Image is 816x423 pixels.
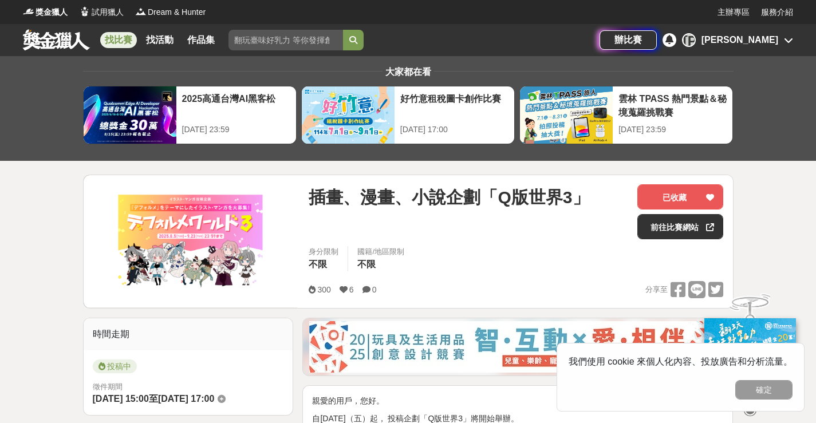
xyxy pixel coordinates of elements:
img: d4b53da7-80d9-4dd2-ac75-b85943ec9b32.jpg [309,321,726,373]
div: 雲林 TPASS 熱門景點＆秘境蒐羅挑戰賽 [618,92,727,118]
a: 2025高通台灣AI黑客松[DATE] 23:59 [83,86,297,144]
span: 投稿中 [93,359,137,373]
img: Logo [23,6,34,17]
span: Dream & Hunter [148,6,206,18]
span: 徵件期間 [93,382,123,391]
div: 國籍/地區限制 [357,246,404,258]
span: 不限 [309,259,327,269]
div: [DATE] 17:00 [400,124,508,136]
div: [DATE] 23:59 [618,124,727,136]
span: 我們使用 cookie 來個人化內容、投放廣告和分析流量。 [569,357,793,366]
span: 0 [372,285,377,294]
div: 2025高通台灣AI黑客松 [182,92,290,118]
span: 獎金獵人 [36,6,68,18]
span: 300 [317,285,330,294]
p: 親愛的用戶，您好。 [312,395,723,407]
a: LogoDream & Hunter [135,6,206,18]
span: 試用獵人 [92,6,124,18]
button: 確定 [735,380,793,400]
img: c171a689-fb2c-43c6-a33c-e56b1f4b2190.jpg [704,318,796,394]
a: 找活動 [141,32,178,48]
a: 辦比賽 [600,30,657,50]
a: 雲林 TPASS 熱門景點＆秘境蒐羅挑戰賽[DATE] 23:59 [519,86,733,144]
span: 插畫、漫畫、小說企劃「Q版世界3」 [309,184,589,210]
img: Logo [135,6,147,17]
div: 身分限制 [309,246,338,258]
button: 已收藏 [637,184,723,209]
a: 主辦專區 [718,6,750,18]
span: 至 [149,394,158,404]
span: 大家都在看 [383,67,434,77]
span: 不限 [357,259,376,269]
span: [DATE] 15:00 [93,394,149,404]
span: [DATE] 17:00 [158,394,214,404]
a: 找比賽 [100,32,137,48]
div: 好竹意租稅圖卡創作比賽 [400,92,508,118]
div: [DATE] 23:59 [182,124,290,136]
img: Cover Image [84,175,298,307]
span: 分享至 [645,281,668,298]
span: 6 [349,285,354,294]
div: 時間走期 [84,318,293,350]
a: 服務介紹 [761,6,793,18]
div: [PERSON_NAME] [701,33,778,47]
div: [PERSON_NAME] [682,33,696,47]
a: 作品集 [183,32,219,48]
img: Logo [79,6,90,17]
a: Logo試用獵人 [79,6,124,18]
a: 前往比賽網站 [637,214,723,239]
input: 翻玩臺味好乳力 等你發揮創意！ [228,30,343,50]
a: 好竹意租稅圖卡創作比賽[DATE] 17:00 [301,86,515,144]
a: Logo獎金獵人 [23,6,68,18]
